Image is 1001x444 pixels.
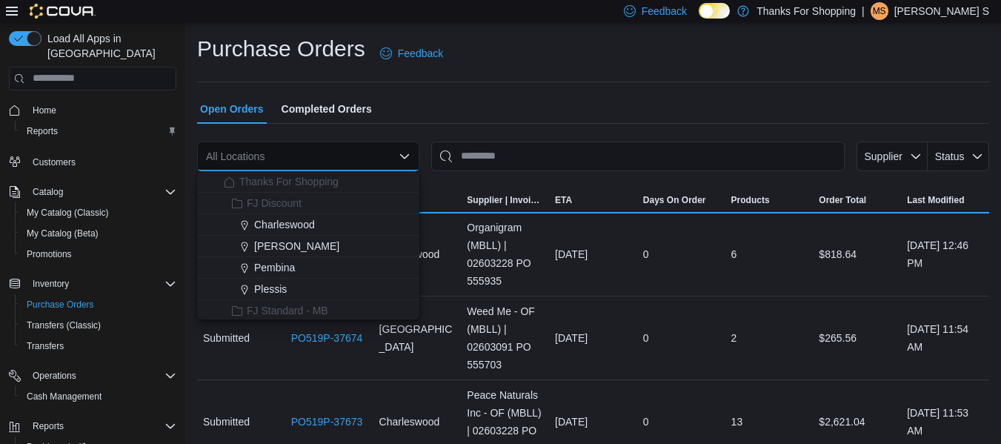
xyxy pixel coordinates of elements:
[254,260,295,275] span: Pembina
[21,337,176,355] span: Transfers
[15,244,182,265] button: Promotions
[27,102,62,119] a: Home
[254,239,339,254] span: [PERSON_NAME]
[197,171,419,193] button: Thanks For Shopping
[197,34,365,64] h1: Purchase Orders
[203,413,250,431] span: Submitted
[21,225,176,242] span: My Catalog (Beta)
[907,194,964,206] span: Last Modified
[813,407,901,437] div: $2,621.04
[731,329,737,347] span: 2
[197,300,419,322] button: FJ Standard - MB
[21,337,70,355] a: Transfers
[21,204,115,222] a: My Catalog (Classic)
[21,245,176,263] span: Promotions
[291,329,363,347] a: PO519P-37674
[27,367,82,385] button: Operations
[27,248,72,260] span: Promotions
[398,46,443,61] span: Feedback
[15,223,182,244] button: My Catalog (Beta)
[642,4,687,19] span: Feedback
[643,329,649,347] span: 0
[549,323,637,353] div: [DATE]
[33,370,76,382] span: Operations
[862,2,865,20] p: |
[15,202,182,223] button: My Catalog (Classic)
[33,156,76,168] span: Customers
[33,186,63,198] span: Catalog
[731,413,743,431] span: 13
[374,39,449,68] a: Feedback
[21,122,64,140] a: Reports
[3,416,182,437] button: Reports
[27,319,101,331] span: Transfers (Classic)
[21,388,107,405] a: Cash Management
[197,214,419,236] button: Charleswood
[15,294,182,315] button: Purchase Orders
[247,303,328,318] span: FJ Standard - MB
[379,413,440,431] span: Charleswood
[643,413,649,431] span: 0
[27,183,69,201] button: Catalog
[27,391,102,402] span: Cash Management
[41,31,176,61] span: Load All Apps in [GEOGRAPHIC_DATA]
[15,121,182,142] button: Reports
[27,152,176,170] span: Customers
[291,413,363,431] a: PO519P-37673
[3,99,182,121] button: Home
[21,245,78,263] a: Promotions
[21,317,107,334] a: Transfers (Classic)
[813,188,901,212] button: Order Total
[254,282,287,296] span: Plessis
[549,407,637,437] div: [DATE]
[27,340,64,352] span: Transfers
[813,239,901,269] div: $818.64
[3,365,182,386] button: Operations
[699,3,730,19] input: Dark Mode
[21,388,176,405] span: Cash Management
[928,142,989,171] button: Status
[21,317,176,334] span: Transfers (Classic)
[725,188,814,212] button: Products
[15,336,182,357] button: Transfers
[555,194,572,206] span: ETA
[27,299,94,311] span: Purchase Orders
[756,2,856,20] p: Thanks For Shopping
[549,239,637,269] div: [DATE]
[643,245,649,263] span: 0
[819,194,866,206] span: Order Total
[21,296,176,314] span: Purchase Orders
[871,2,888,20] div: Meade S
[27,183,176,201] span: Catalog
[731,245,737,263] span: 6
[901,231,989,278] div: [DATE] 12:46 PM
[197,193,419,214] button: FJ Discount
[379,320,456,356] span: [GEOGRAPHIC_DATA]
[21,204,176,222] span: My Catalog (Classic)
[894,2,989,20] p: [PERSON_NAME] S
[3,274,182,294] button: Inventory
[27,207,109,219] span: My Catalog (Classic)
[549,188,637,212] button: ETA
[203,329,250,347] span: Submitted
[27,275,75,293] button: Inventory
[15,315,182,336] button: Transfers (Classic)
[200,94,264,124] span: Open Orders
[27,367,176,385] span: Operations
[27,417,70,435] button: Reports
[239,174,339,189] span: Thanks For Shopping
[254,217,315,232] span: Charleswood
[901,188,989,212] button: Last Modified
[27,125,58,137] span: Reports
[643,194,706,206] span: Days On Order
[27,101,176,119] span: Home
[431,142,845,171] input: This is a search bar. After typing your query, hit enter to filter the results lower in the page.
[27,153,82,171] a: Customers
[27,417,176,435] span: Reports
[21,296,100,314] a: Purchase Orders
[935,150,965,162] span: Status
[33,420,64,432] span: Reports
[197,257,419,279] button: Pembina
[247,196,302,211] span: FJ Discount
